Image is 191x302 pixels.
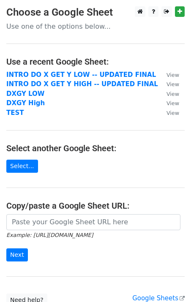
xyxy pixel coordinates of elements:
a: View [158,109,179,117]
a: INTRO DO X GET Y HIGH -- UPDATED FINAL [6,80,158,88]
input: Next [6,248,28,261]
a: INTRO DO X GET Y LOW -- UPDATED FINAL [6,71,156,79]
a: Select... [6,160,38,173]
a: DXGY LOW [6,90,44,98]
input: Paste your Google Sheet URL here [6,214,180,230]
small: View [166,110,179,116]
a: View [158,99,179,107]
h4: Select another Google Sheet: [6,143,185,153]
a: View [158,71,179,79]
h4: Use a recent Google Sheet: [6,57,185,67]
a: TEST [6,109,24,117]
p: Use one of the options below... [6,22,185,31]
a: View [158,90,179,98]
a: View [158,80,179,88]
small: View [166,91,179,97]
h4: Copy/paste a Google Sheet URL: [6,201,185,211]
a: DXGY High [6,99,45,107]
small: View [166,81,179,87]
small: View [166,100,179,106]
h3: Choose a Google Sheet [6,6,185,19]
small: Example: [URL][DOMAIN_NAME] [6,232,93,238]
a: Google Sheets [132,294,185,302]
small: View [166,72,179,78]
